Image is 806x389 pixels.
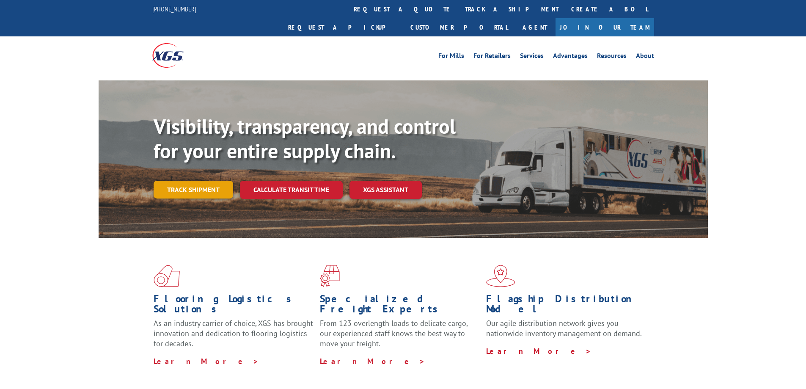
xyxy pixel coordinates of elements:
[514,18,556,36] a: Agent
[320,356,425,366] a: Learn More >
[154,181,233,199] a: Track shipment
[320,318,480,356] p: From 123 overlength loads to delicate cargo, our experienced staff knows the best way to move you...
[282,18,404,36] a: Request a pickup
[320,265,340,287] img: xgs-icon-focused-on-flooring-red
[636,52,654,62] a: About
[240,181,343,199] a: Calculate transit time
[349,181,422,199] a: XGS ASSISTANT
[320,294,480,318] h1: Specialized Freight Experts
[486,346,591,356] a: Learn More >
[486,318,642,338] span: Our agile distribution network gives you nationwide inventory management on demand.
[404,18,514,36] a: Customer Portal
[154,113,456,164] b: Visibility, transparency, and control for your entire supply chain.
[597,52,627,62] a: Resources
[553,52,588,62] a: Advantages
[486,265,515,287] img: xgs-icon-flagship-distribution-model-red
[556,18,654,36] a: Join Our Team
[520,52,544,62] a: Services
[154,294,314,318] h1: Flooring Logistics Solutions
[438,52,464,62] a: For Mills
[152,5,196,13] a: [PHONE_NUMBER]
[154,356,259,366] a: Learn More >
[486,294,646,318] h1: Flagship Distribution Model
[473,52,511,62] a: For Retailers
[154,265,180,287] img: xgs-icon-total-supply-chain-intelligence-red
[154,318,313,348] span: As an industry carrier of choice, XGS has brought innovation and dedication to flooring logistics...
